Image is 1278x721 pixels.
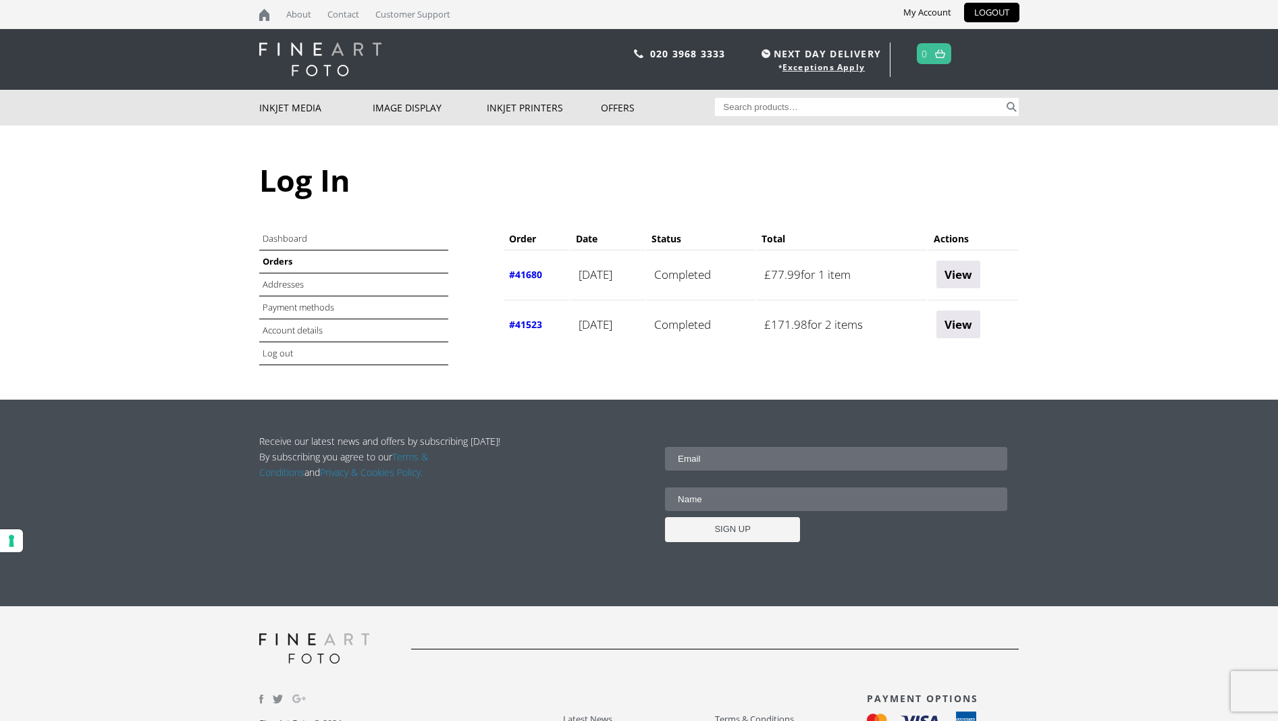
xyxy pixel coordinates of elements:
[263,324,323,336] a: Account details
[867,692,1019,705] h3: PAYMENT OPTIONS
[273,695,284,703] img: twitter.svg
[320,466,423,479] a: Privacy & Cookies Policy.
[650,47,726,60] a: 020 3968 3333
[936,261,980,288] a: View order 41680
[782,61,865,73] a: Exceptions Apply
[756,250,927,298] td: for 1 item
[601,90,715,126] a: Offers
[263,278,304,290] a: Addresses
[665,447,1007,471] input: Email
[715,98,1004,116] input: Search products…
[579,317,612,332] time: [DATE]
[634,49,643,58] img: phone.svg
[263,232,307,244] a: Dashboard
[756,300,927,348] td: for 2 items
[576,232,597,245] span: Date
[263,255,292,267] a: Orders
[665,517,800,542] input: SIGN UP
[762,49,770,58] img: time.svg
[762,232,785,245] span: Total
[259,228,487,365] nav: Account pages
[764,267,771,282] span: £
[509,318,542,331] a: View order number 41523
[936,311,980,338] a: View order 41523
[893,3,961,22] a: My Account
[764,267,801,282] span: 77.99
[259,633,370,664] img: logo-grey.svg
[646,300,755,348] td: Completed
[935,49,945,58] img: basket.svg
[259,90,373,126] a: Inkjet Media
[646,250,755,298] td: Completed
[934,232,969,245] span: Actions
[1004,98,1019,116] button: Search
[259,43,381,76] img: logo-white.svg
[259,433,508,480] p: Receive our latest news and offers by subscribing [DATE]! By subscribing you agree to our and
[764,317,771,332] span: £
[579,267,612,282] time: [DATE]
[292,692,306,705] img: Google_Plus.svg
[487,90,601,126] a: Inkjet Printers
[764,317,807,332] span: 171.98
[509,268,542,281] a: View order number 41680
[651,232,681,245] span: Status
[758,46,881,61] span: NEXT DAY DELIVERY
[263,301,334,313] a: Payment methods
[263,347,293,359] a: Log out
[259,159,1019,201] h1: Log In
[509,232,536,245] span: Order
[964,3,1019,22] a: LOGOUT
[665,487,1007,511] input: Name
[259,695,263,703] img: facebook.svg
[373,90,487,126] a: Image Display
[922,44,928,63] a: 0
